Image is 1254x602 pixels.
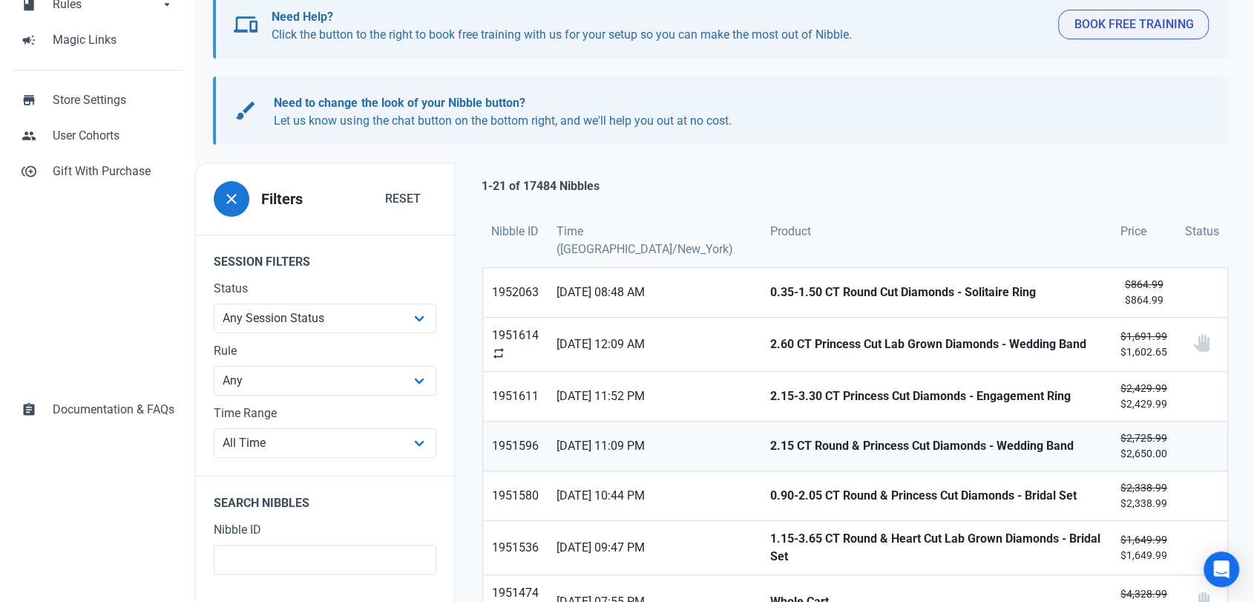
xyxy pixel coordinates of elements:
span: Time ([GEOGRAPHIC_DATA]/New_York) [557,223,752,258]
span: Product [769,223,810,241]
legend: Session Filters [196,235,454,280]
label: Time Range [214,405,436,422]
strong: 1.15-3.65 CT Round & Heart Cut Lab Grown Diamonds - Bridal Set [769,530,1103,566]
a: control_point_duplicateGift With Purchase [12,154,183,189]
small: $2,650.00 [1120,431,1167,462]
s: $1,649.99 [1120,534,1167,546]
strong: 2.60 CT Princess Cut Lab Grown Diamonds - Wedding Band [769,336,1103,353]
p: Click the button to the right to book free training with us for your setup so you can make the mo... [272,8,1047,44]
span: Documentation & FAQs [53,401,174,419]
button: Book Free Training [1058,10,1209,39]
button: close [214,181,249,217]
span: devices [234,13,257,36]
img: status_user_offer_unavailable.svg [1192,334,1210,352]
span: [DATE] 12:09 AM [557,336,752,353]
strong: 0.35-1.50 CT Round Cut Diamonds - Solitaire Ring [769,284,1103,301]
span: Store Settings [53,91,174,109]
strong: 2.15 CT Round & Princess Cut Diamonds - Wedding Band [769,437,1103,455]
span: Reset [385,190,421,208]
a: 0.35-1.50 CT Round Cut Diamonds - Solitaire Ring [761,268,1112,317]
s: $2,338.99 [1120,482,1167,494]
a: [DATE] 08:48 AM [548,268,761,317]
span: assignment [22,401,36,416]
a: $2,429.99$2,429.99 [1112,372,1176,421]
a: $1,649.99$1,649.99 [1112,521,1176,575]
s: $1,691.99 [1120,330,1167,342]
a: assignmentDocumentation & FAQs [12,392,183,428]
span: Price [1120,223,1146,241]
a: $1,691.99$1,602.65 [1112,318,1176,371]
a: 2.15-3.30 CT Princess Cut Diamonds - Engagement Ring [761,372,1112,421]
a: [DATE] 11:09 PM [548,422,761,471]
span: people [22,127,36,142]
span: close [223,190,240,208]
p: Let us know using the chat button on the bottom right, and we'll help you out at no cost. [274,94,1194,130]
span: Magic Links [53,31,174,49]
a: campaignMagic Links [12,22,183,58]
p: 1-21 of 17484 Nibbles [482,177,600,195]
label: Status [214,280,436,298]
span: Nibble ID [491,223,539,241]
s: $864.99 [1124,278,1163,290]
a: [DATE] 10:44 PM [548,471,761,520]
span: Gift With Purchase [53,163,174,180]
div: Open Intercom Messenger [1204,552,1239,587]
b: Need to change the look of your Nibble button? [274,96,525,110]
a: $864.99$864.99 [1112,268,1176,317]
a: 1.15-3.65 CT Round & Heart Cut Lab Grown Diamonds - Bridal Set [761,521,1112,575]
a: 2.60 CT Princess Cut Lab Grown Diamonds - Wedding Band [761,318,1112,371]
a: storeStore Settings [12,82,183,118]
a: 2.15 CT Round & Princess Cut Diamonds - Wedding Band [761,422,1112,471]
span: [DATE] 09:47 PM [557,539,752,557]
h3: Filters [261,191,303,208]
s: $4,328.99 [1120,588,1167,600]
a: 1951611 [483,372,548,421]
strong: 0.90-2.05 CT Round & Princess Cut Diamonds - Bridal Set [769,487,1103,505]
span: User Cohorts [53,127,174,145]
a: 1951596 [483,422,548,471]
span: control_point_duplicate [22,163,36,177]
label: Nibble ID [214,521,436,539]
small: $2,429.99 [1120,381,1167,412]
a: $2,725.99$2,650.00 [1112,422,1176,471]
small: $2,338.99 [1120,480,1167,511]
span: repeat [492,347,505,360]
button: Reset [370,184,436,214]
legend: Search Nibbles [196,476,454,521]
a: [DATE] 12:09 AM [548,318,761,371]
s: $2,725.99 [1120,432,1167,444]
span: [DATE] 08:48 AM [557,284,752,301]
span: campaign [22,31,36,46]
a: [DATE] 09:47 PM [548,521,761,575]
span: store [22,91,36,106]
span: Book Free Training [1074,16,1193,33]
a: $2,338.99$2,338.99 [1112,471,1176,520]
s: $2,429.99 [1120,382,1167,394]
span: Status [1185,223,1219,241]
span: [DATE] 11:52 PM [557,387,752,405]
small: $1,649.99 [1120,532,1167,563]
a: 1951536 [483,521,548,575]
span: [DATE] 11:09 PM [557,437,752,455]
span: brush [234,99,257,122]
a: 1951580 [483,471,548,520]
label: Rule [214,342,436,360]
a: 1951614repeat [483,318,548,371]
small: $1,602.65 [1120,329,1167,360]
a: [DATE] 11:52 PM [548,372,761,421]
a: 1952063 [483,268,548,317]
span: [DATE] 10:44 PM [557,487,752,505]
a: 0.90-2.05 CT Round & Princess Cut Diamonds - Bridal Set [761,471,1112,520]
a: peopleUser Cohorts [12,118,183,154]
small: $864.99 [1120,277,1167,308]
strong: 2.15-3.30 CT Princess Cut Diamonds - Engagement Ring [769,387,1103,405]
b: Need Help? [272,10,333,24]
